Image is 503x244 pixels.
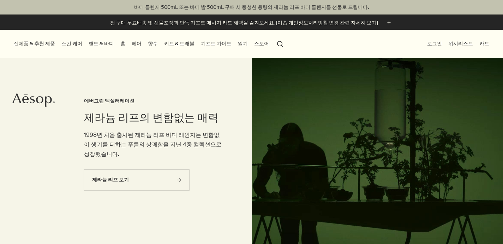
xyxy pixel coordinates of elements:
nav: primary [12,30,287,58]
nav: supplementary [426,30,491,58]
a: 향수 [146,39,159,48]
a: Aesop [12,93,55,109]
h2: 제라늄 리프의 변함없는 매력 [84,111,223,125]
a: 기프트 가이드 [199,39,233,48]
h3: 에버그린 엑실러레이션 [84,97,223,105]
button: 전 구매 무료배송 및 선물포장과 단독 기프트 메시지 카드 혜택을 즐겨보세요. [이솝 개인정보처리방침 변경 관련 자세히 보기] [110,19,393,27]
a: 읽기 [236,39,249,48]
svg: Aesop [12,93,55,107]
p: 1998년 처음 출시된 제라늄 리프 바디 레인지는 변함없이 생기를 더하는 푸름의 상쾌함을 지닌 4종 컬렉션으로 성장했습니다. [84,130,223,159]
a: 위시리스트 [447,39,474,48]
a: 키트 & 트래블 [163,39,196,48]
a: 스킨 케어 [60,39,84,48]
a: 제라늄 리프 보기 [84,169,190,191]
button: 검색창 열기 [274,37,287,50]
button: 카트 [478,39,491,48]
a: 홈 [119,39,127,48]
button: 스토어 [253,39,270,48]
a: 핸드 & 바디 [87,39,115,48]
a: 헤어 [130,39,143,48]
p: 전 구매 무료배송 및 선물포장과 단독 기프트 메시지 카드 혜택을 즐겨보세요. [이솝 개인정보처리방침 변경 관련 자세히 보기] [110,19,378,27]
p: 바디 클렌저 500mL 또는 바디 밤 500mL 구매 시 풍성한 용량의 제라늄 리프 바디 클렌저를 선물로 드립니다. [7,4,496,11]
button: 신제품 & 추천 제품 [12,39,56,48]
button: 로그인 [426,39,443,48]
